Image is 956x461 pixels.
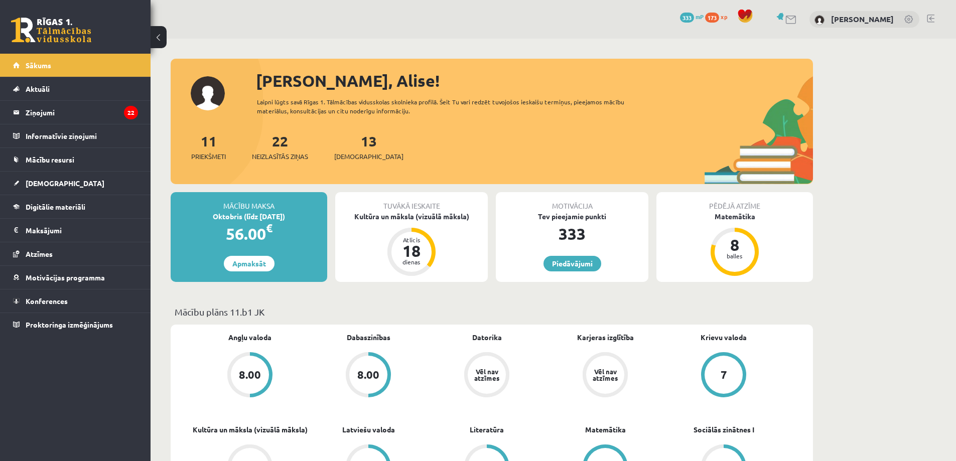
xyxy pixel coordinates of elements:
[26,320,113,329] span: Proktoringa izmēģinājums
[342,424,395,435] a: Latviešu valoda
[13,101,138,124] a: Ziņojumi22
[656,211,813,277] a: Matemātika 8 balles
[472,332,502,343] a: Datorika
[11,18,91,43] a: Rīgas 1. Tālmācības vidusskola
[831,14,894,24] a: [PERSON_NAME]
[171,211,327,222] div: Oktobris (līdz [DATE])
[591,368,619,381] div: Vēl nav atzīmes
[546,352,664,399] a: Vēl nav atzīmes
[335,211,488,222] div: Kultūra un māksla (vizuālā māksla)
[396,237,427,243] div: Atlicis
[224,256,275,271] a: Apmaksāt
[26,219,138,242] legend: Maksājumi
[175,305,809,319] p: Mācību plāns 11.b1 JK
[470,424,504,435] a: Literatūra
[721,369,727,380] div: 7
[13,172,138,195] a: [DEMOGRAPHIC_DATA]
[334,151,403,162] span: [DEMOGRAPHIC_DATA]
[191,132,226,162] a: 11Priekšmeti
[257,97,642,115] div: Laipni lūgts savā Rīgas 1. Tālmācības vidusskolas skolnieka profilā. Šeit Tu vari redzēt tuvojošo...
[228,332,271,343] a: Angļu valoda
[256,69,813,93] div: [PERSON_NAME], Alise!
[396,259,427,265] div: dienas
[543,256,601,271] a: Piedāvājumi
[26,124,138,147] legend: Informatīvie ziņojumi
[13,124,138,147] a: Informatīvie ziņojumi
[26,155,74,164] span: Mācību resursi
[335,192,488,211] div: Tuvākā ieskaite
[656,192,813,211] div: Pēdējā atzīme
[347,332,390,343] a: Dabaszinības
[357,369,379,380] div: 8.00
[171,222,327,246] div: 56.00
[473,368,501,381] div: Vēl nav atzīmes
[13,266,138,289] a: Motivācijas programma
[26,273,105,282] span: Motivācijas programma
[26,179,104,188] span: [DEMOGRAPHIC_DATA]
[124,106,138,119] i: 22
[26,202,85,211] span: Digitālie materiāli
[266,221,272,235] span: €
[696,13,704,21] span: mP
[193,424,308,435] a: Kultūra un māksla (vizuālā māksla)
[664,352,783,399] a: 7
[26,84,50,93] span: Aktuāli
[680,13,694,23] span: 333
[171,192,327,211] div: Mācību maksa
[814,15,825,25] img: Alise Jaunzeme
[13,242,138,265] a: Atzīmes
[13,148,138,171] a: Mācību resursi
[396,243,427,259] div: 18
[585,424,626,435] a: Matemātika
[239,369,261,380] div: 8.00
[26,296,68,305] span: Konferences
[252,151,308,162] span: Neizlasītās ziņas
[13,195,138,218] a: Digitālie materiāli
[13,54,138,77] a: Sākums
[13,77,138,100] a: Aktuāli
[577,332,634,343] a: Karjeras izglītība
[656,211,813,222] div: Matemātika
[26,249,53,258] span: Atzīmes
[705,13,732,21] a: 173 xp
[191,151,226,162] span: Priekšmeti
[496,211,648,222] div: Tev pieejamie punkti
[191,352,309,399] a: 8.00
[496,222,648,246] div: 333
[13,313,138,336] a: Proktoringa izmēģinājums
[26,101,138,124] legend: Ziņojumi
[309,352,428,399] a: 8.00
[26,61,51,70] span: Sākums
[721,13,727,21] span: xp
[720,253,750,259] div: balles
[252,132,308,162] a: 22Neizlasītās ziņas
[428,352,546,399] a: Vēl nav atzīmes
[335,211,488,277] a: Kultūra un māksla (vizuālā māksla) Atlicis 18 dienas
[720,237,750,253] div: 8
[701,332,747,343] a: Krievu valoda
[694,424,754,435] a: Sociālās zinātnes I
[13,219,138,242] a: Maksājumi
[334,132,403,162] a: 13[DEMOGRAPHIC_DATA]
[680,13,704,21] a: 333 mP
[496,192,648,211] div: Motivācija
[13,289,138,313] a: Konferences
[705,13,719,23] span: 173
